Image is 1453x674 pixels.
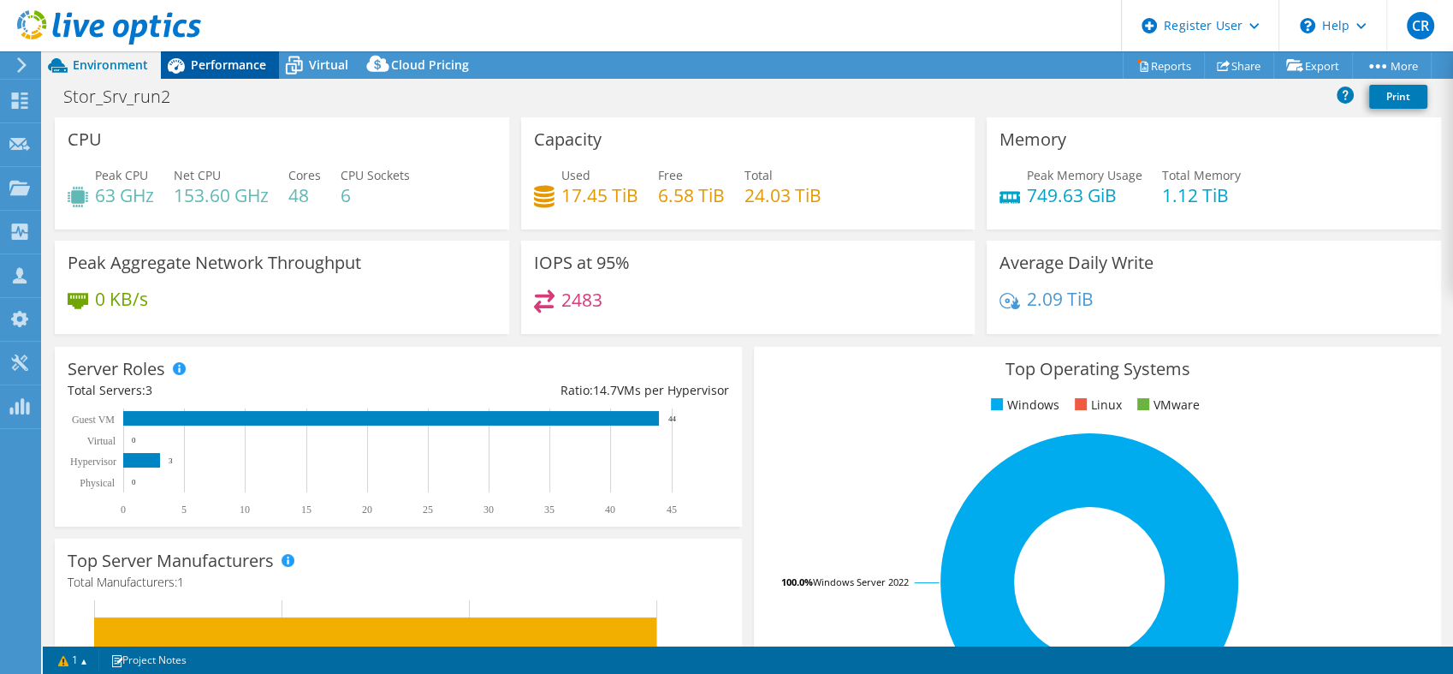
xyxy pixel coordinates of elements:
span: Net CPU [174,167,221,183]
span: 1 [177,574,184,590]
text: 0 [132,436,136,444]
span: Peak CPU [95,167,148,183]
text: 15 [301,504,311,516]
h4: 63 GHz [95,186,154,205]
span: Total Memory [1162,167,1241,183]
h4: 6.58 TiB [658,186,725,205]
text: Physical [80,477,115,489]
h3: Top Server Manufacturers [68,552,274,570]
h4: 153.60 GHz [174,186,269,205]
text: 25 [423,504,433,516]
span: Performance [191,57,266,73]
text: 35 [544,504,555,516]
h4: Total Manufacturers: [68,573,729,592]
h3: Peak Aggregate Network Throughput [68,253,361,272]
text: 20 [362,504,372,516]
tspan: 100.0% [781,576,813,588]
a: Share [1204,52,1274,79]
h3: Top Operating Systems [767,360,1428,379]
h4: 24.03 TiB [744,186,821,205]
svg: \n [1300,18,1315,33]
h4: 1.12 TiB [1162,186,1241,205]
h4: 2.09 TiB [1027,289,1094,308]
a: More [1352,52,1432,79]
text: 5 [181,504,187,516]
a: 1 [46,649,99,671]
a: Export [1273,52,1353,79]
li: Linux [1070,396,1122,415]
h4: 17.45 TiB [561,186,638,205]
text: 0 [121,504,126,516]
text: 30 [483,504,494,516]
h3: Memory [999,130,1066,149]
span: CPU Sockets [341,167,410,183]
span: 14.7 [593,382,617,398]
text: 3 [169,456,173,465]
h4: 0 KB/s [95,289,148,308]
h4: 2483 [561,290,602,309]
span: Cloud Pricing [391,57,469,73]
h3: CPU [68,130,102,149]
h4: 48 [288,186,321,205]
a: Print [1369,85,1427,109]
span: Peak Memory Usage [1027,167,1142,183]
h3: Capacity [534,130,602,149]
a: Reports [1123,52,1205,79]
h3: IOPS at 95% [534,253,630,272]
tspan: Windows Server 2022 [813,576,909,588]
span: CR [1407,12,1434,39]
h3: Average Daily Write [999,253,1154,272]
text: Virtual [87,435,116,447]
span: Used [561,167,590,183]
h4: 749.63 GiB [1027,186,1142,205]
h4: 6 [341,186,410,205]
li: Windows [987,396,1059,415]
span: Free [658,167,683,183]
div: Ratio: VMs per Hypervisor [398,381,728,400]
span: Virtual [309,57,348,73]
h3: Server Roles [68,360,165,379]
text: 44 [668,415,677,423]
a: Project Notes [98,649,199,671]
div: Total Servers: [68,381,398,400]
text: 10 [240,504,250,516]
text: 45 [667,504,677,516]
li: VMware [1133,396,1200,415]
text: 40 [605,504,615,516]
span: Environment [73,57,148,73]
h1: Stor_Srv_run2 [56,87,197,106]
span: Total [744,167,773,183]
text: 0 [132,478,136,486]
span: Cores [288,167,321,183]
span: 3 [145,382,152,398]
text: Hypervisor [70,456,116,468]
text: Guest VM [72,414,115,426]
